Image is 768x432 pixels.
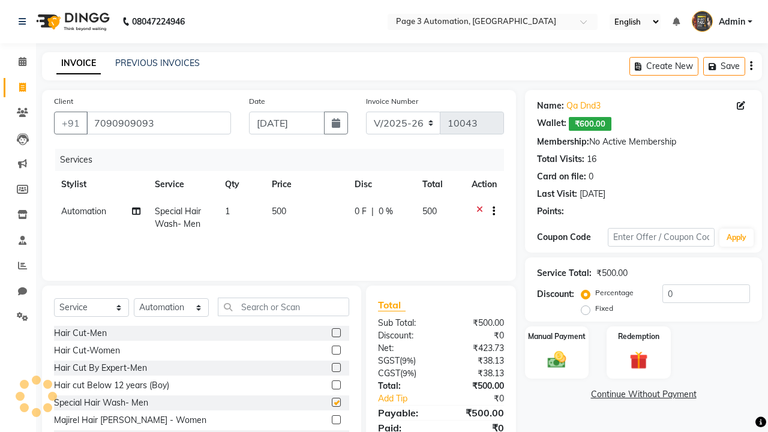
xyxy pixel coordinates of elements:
[537,170,586,183] div: Card on file:
[537,136,750,148] div: No Active Membership
[148,171,218,198] th: Service
[54,362,147,374] div: Hair Cut By Expert-Men
[453,392,513,405] div: ₹0
[54,171,148,198] th: Stylist
[249,96,265,107] label: Date
[527,388,760,401] a: Continue Without Payment
[537,153,584,166] div: Total Visits:
[596,267,628,280] div: ₹500.00
[379,205,393,218] span: 0 %
[403,368,414,378] span: 9%
[54,344,120,357] div: Hair Cut-Women
[464,171,504,198] th: Action
[369,329,441,342] div: Discount:
[537,100,564,112] div: Name:
[218,171,265,198] th: Qty
[569,117,611,131] span: ₹600.00
[422,206,437,217] span: 500
[587,153,596,166] div: 16
[589,170,593,183] div: 0
[378,299,406,311] span: Total
[595,287,634,298] label: Percentage
[441,317,513,329] div: ₹500.00
[54,112,88,134] button: +91
[537,205,564,218] div: Points:
[566,100,601,112] a: Qa Dnd3
[31,5,113,38] img: logo
[608,228,715,247] input: Enter Offer / Coupon Code
[371,205,374,218] span: |
[719,229,754,247] button: Apply
[54,397,148,409] div: Special Hair Wash- Men
[618,331,659,342] label: Redemption
[369,380,441,392] div: Total:
[54,96,73,107] label: Client
[225,206,230,217] span: 1
[265,171,347,198] th: Price
[155,206,201,229] span: Special Hair Wash- Men
[595,303,613,314] label: Fixed
[415,171,464,198] th: Total
[54,414,206,427] div: Majirel Hair [PERSON_NAME] - Women
[132,5,185,38] b: 08047224946
[369,317,441,329] div: Sub Total:
[366,96,418,107] label: Invoice Number
[369,355,441,367] div: ( )
[537,267,592,280] div: Service Total:
[719,16,745,28] span: Admin
[703,57,745,76] button: Save
[115,58,200,68] a: PREVIOUS INVOICES
[378,368,400,379] span: CGST
[272,206,286,217] span: 500
[86,112,231,134] input: Search by Name/Mobile/Email/Code
[542,349,572,370] img: _cash.svg
[441,342,513,355] div: ₹423.73
[580,188,605,200] div: [DATE]
[218,298,349,316] input: Search or Scan
[54,379,169,392] div: Hair cut Below 12 years (Boy)
[441,406,513,420] div: ₹500.00
[369,342,441,355] div: Net:
[369,406,441,420] div: Payable:
[537,231,608,244] div: Coupon Code
[441,329,513,342] div: ₹0
[528,331,586,342] label: Manual Payment
[369,392,453,405] a: Add Tip
[537,288,574,301] div: Discount:
[347,171,415,198] th: Disc
[402,356,413,365] span: 9%
[692,11,713,32] img: Admin
[537,136,589,148] div: Membership:
[441,355,513,367] div: ₹38.13
[441,367,513,380] div: ₹38.13
[378,355,400,366] span: SGST
[537,188,577,200] div: Last Visit:
[369,367,441,380] div: ( )
[55,149,513,171] div: Services
[355,205,367,218] span: 0 F
[629,57,698,76] button: Create New
[624,349,654,372] img: _gift.svg
[56,53,101,74] a: INVOICE
[61,206,106,217] span: Automation
[441,380,513,392] div: ₹500.00
[537,117,566,131] div: Wallet:
[54,327,107,340] div: Hair Cut-Men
